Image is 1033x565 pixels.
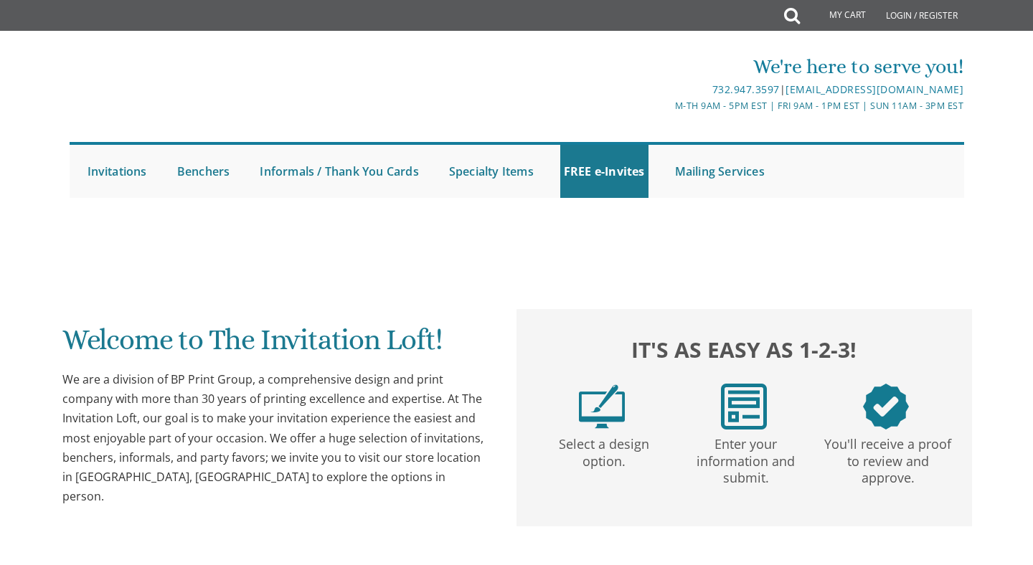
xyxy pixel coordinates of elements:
a: [EMAIL_ADDRESS][DOMAIN_NAME] [786,82,963,96]
a: My Cart [798,1,876,30]
div: | [368,81,963,98]
img: step2.png [721,384,767,429]
a: 732.947.3597 [712,82,780,96]
a: FREE e-Invites [560,145,648,198]
p: Enter your information and submit. [678,429,814,487]
div: We're here to serve you! [368,52,963,81]
a: Benchers [174,145,234,198]
p: Select a design option. [536,429,672,470]
h1: Welcome to The Invitation Loft! [62,324,489,366]
div: M-Th 9am - 5pm EST | Fri 9am - 1pm EST | Sun 11am - 3pm EST [368,98,963,113]
a: Specialty Items [445,145,537,198]
p: You'll receive a proof to review and approve. [820,429,956,487]
img: step1.png [579,384,625,429]
h2: It's as easy as 1-2-3! [531,333,957,366]
a: Informals / Thank You Cards [256,145,422,198]
a: Mailing Services [671,145,768,198]
img: step3.png [863,384,909,429]
div: We are a division of BP Print Group, a comprehensive design and print company with more than 30 y... [62,370,489,506]
a: Invitations [84,145,151,198]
